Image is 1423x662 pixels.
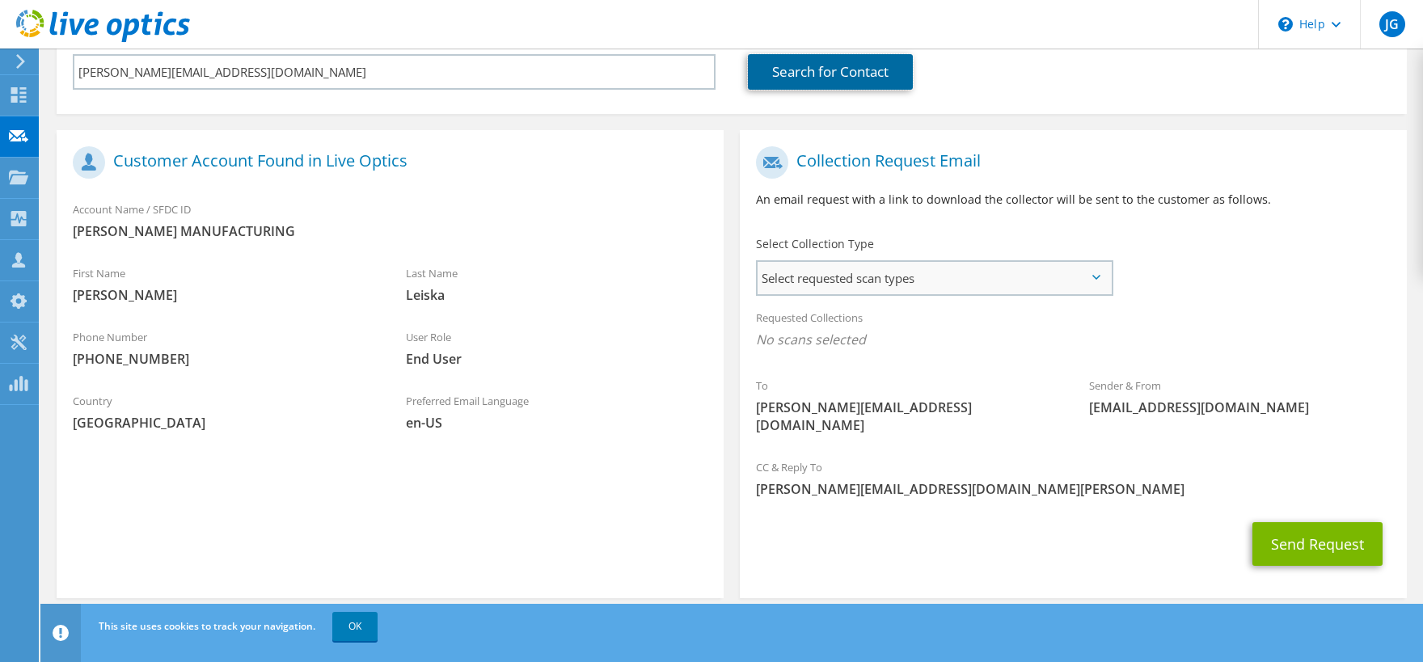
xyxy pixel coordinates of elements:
span: [PERSON_NAME] [73,286,374,304]
p: An email request with a link to download the collector will be sent to the customer as follows. [756,191,1391,209]
span: JG [1379,11,1405,37]
span: en-US [406,414,707,432]
button: Send Request [1252,522,1383,566]
span: [GEOGRAPHIC_DATA] [73,414,374,432]
div: First Name [57,256,390,312]
span: [PERSON_NAME] MANUFACTURING [73,222,707,240]
span: [PERSON_NAME][EMAIL_ADDRESS][DOMAIN_NAME][PERSON_NAME] [756,480,1391,498]
div: Account Name / SFDC ID [57,192,724,248]
h1: Customer Account Found in Live Optics [73,146,699,179]
span: [PHONE_NUMBER] [73,350,374,368]
span: Leiska [406,286,707,304]
div: CC & Reply To [740,450,1407,506]
span: No scans selected [756,331,1391,348]
a: OK [332,612,378,641]
span: End User [406,350,707,368]
span: [EMAIL_ADDRESS][DOMAIN_NAME] [1089,398,1390,416]
div: User Role [390,320,723,376]
svg: \n [1278,17,1293,32]
div: Preferred Email Language [390,384,723,440]
label: Select Collection Type [756,236,874,252]
div: Sender & From [1073,369,1406,424]
span: This site uses cookies to track your navigation. [99,619,315,633]
span: [PERSON_NAME][EMAIL_ADDRESS][DOMAIN_NAME] [756,398,1057,434]
div: Phone Number [57,320,390,376]
a: Search for Contact [748,54,913,90]
div: Country [57,384,390,440]
div: Requested Collections [740,301,1407,361]
div: To [740,369,1073,442]
h1: Collection Request Email [756,146,1383,179]
span: Select requested scan types [758,262,1111,294]
div: Last Name [390,256,723,312]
